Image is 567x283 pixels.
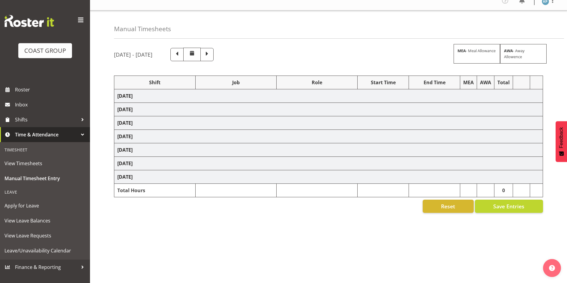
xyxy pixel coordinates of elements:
strong: AWA [504,48,513,53]
td: [DATE] [114,116,543,130]
td: [DATE] [114,89,543,103]
div: Total [497,79,510,86]
h4: Manual Timesheets [114,25,171,32]
span: Roster [15,85,87,94]
div: Leave [1,186,88,198]
td: Total Hours [114,184,196,197]
span: Finance & Reporting [15,263,78,272]
img: Rosterit website logo [4,15,54,27]
a: Apply for Leave [1,198,88,213]
a: Manual Timesheet Entry [1,171,88,186]
strong: MEA [457,48,466,53]
div: COAST GROUP [24,46,66,55]
div: End Time [412,79,457,86]
span: View Leave Requests [4,231,85,240]
button: Save Entries [475,200,543,213]
h5: [DATE] - [DATE] [114,51,152,58]
a: View Leave Balances [1,213,88,228]
span: View Timesheets [4,159,85,168]
span: View Leave Balances [4,216,85,225]
span: Time & Attendance [15,130,78,139]
span: Save Entries [493,202,524,210]
a: Leave/Unavailability Calendar [1,243,88,258]
span: Reset [441,202,455,210]
button: Feedback - Show survey [556,121,567,162]
div: AWA [480,79,491,86]
td: [DATE] [114,143,543,157]
td: [DATE] [114,103,543,116]
button: Reset [423,200,474,213]
a: View Leave Requests [1,228,88,243]
img: help-xxl-2.png [549,265,555,271]
a: View Timesheets [1,156,88,171]
span: Shifts [15,115,78,124]
div: Shift [117,79,192,86]
td: 0 [494,184,513,197]
span: Feedback [559,127,564,148]
span: Leave/Unavailability Calendar [4,246,85,255]
div: MEA [463,79,474,86]
div: - Away Allowence [500,44,547,63]
span: Manual Timesheet Entry [4,174,85,183]
td: [DATE] [114,130,543,143]
td: [DATE] [114,157,543,170]
div: - Meal Allowance [454,44,500,63]
td: [DATE] [114,170,543,184]
span: Apply for Leave [4,201,85,210]
div: Timesheet [1,144,88,156]
div: Role [280,79,354,86]
div: Start Time [361,79,406,86]
div: Job [199,79,273,86]
span: Inbox [15,100,87,109]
